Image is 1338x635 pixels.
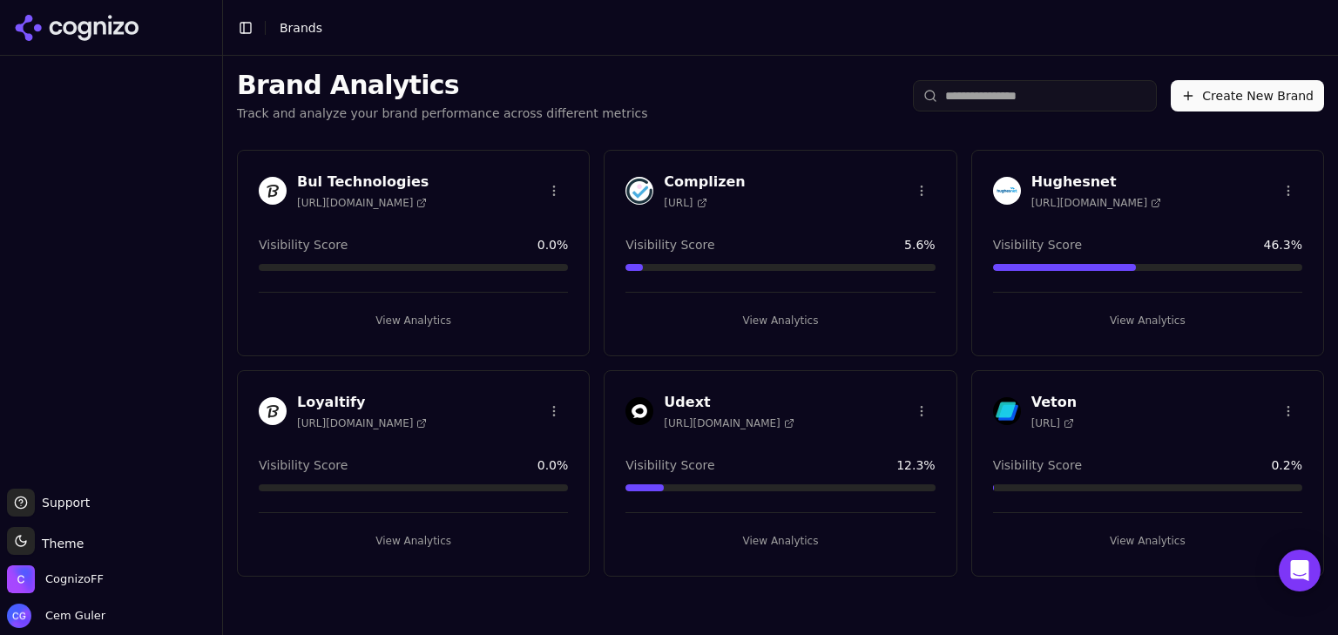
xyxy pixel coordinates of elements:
[297,392,427,413] h3: Loyaltify
[7,565,35,593] img: CognizoFF
[35,494,90,511] span: Support
[259,397,287,425] img: Loyaltify
[625,397,653,425] img: Udext
[297,172,429,193] h3: Bul Technologies
[297,416,427,430] span: [URL][DOMAIN_NAME]
[1264,236,1302,253] span: 46.3 %
[625,177,653,205] img: Complizen
[537,456,569,474] span: 0.0 %
[625,307,935,334] button: View Analytics
[45,571,104,587] span: CognizoFF
[625,456,714,474] span: Visibility Score
[280,19,322,37] nav: breadcrumb
[993,307,1302,334] button: View Analytics
[38,608,105,624] span: Cem Guler
[1271,456,1302,474] span: 0.2 %
[1031,196,1161,210] span: [URL][DOMAIN_NAME]
[237,105,648,122] p: Track and analyze your brand performance across different metrics
[1031,172,1161,193] h3: Hughesnet
[904,236,936,253] span: 5.6 %
[664,196,706,210] span: [URL]
[625,527,935,555] button: View Analytics
[297,196,427,210] span: [URL][DOMAIN_NAME]
[993,177,1021,205] img: Hughesnet
[896,456,935,474] span: 12.3 %
[7,604,105,628] button: Open user button
[1279,550,1321,591] div: Open Intercom Messenger
[993,527,1302,555] button: View Analytics
[1031,392,1077,413] h3: Veton
[664,416,794,430] span: [URL][DOMAIN_NAME]
[237,70,648,101] h1: Brand Analytics
[259,456,348,474] span: Visibility Score
[625,236,714,253] span: Visibility Score
[993,397,1021,425] img: Veton
[259,307,568,334] button: View Analytics
[7,565,104,593] button: Open organization switcher
[664,392,794,413] h3: Udext
[993,236,1082,253] span: Visibility Score
[1031,416,1074,430] span: [URL]
[7,604,31,628] img: Cem Guler
[35,537,84,551] span: Theme
[259,177,287,205] img: Bul Technologies
[664,172,745,193] h3: Complizen
[1171,80,1324,111] button: Create New Brand
[993,456,1082,474] span: Visibility Score
[537,236,569,253] span: 0.0 %
[259,236,348,253] span: Visibility Score
[259,527,568,555] button: View Analytics
[280,21,322,35] span: Brands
